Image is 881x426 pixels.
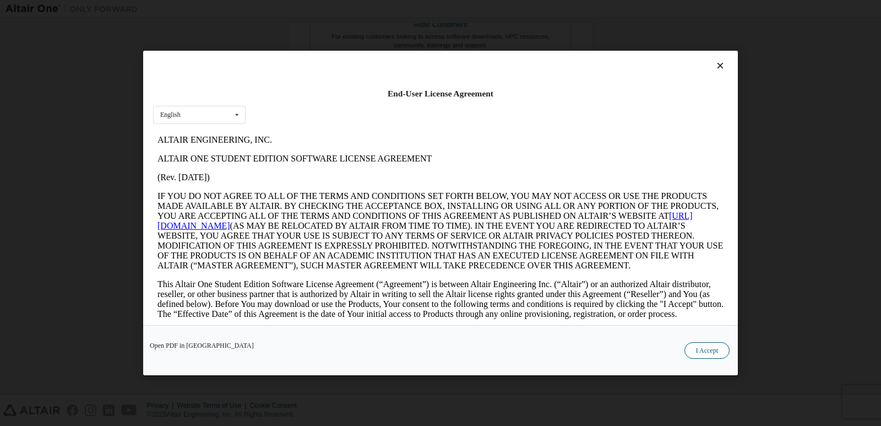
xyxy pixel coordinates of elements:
[150,342,254,349] a: Open PDF in [GEOGRAPHIC_DATA]
[4,42,570,52] p: (Rev. [DATE])
[684,342,730,359] button: I Accept
[4,61,570,140] p: IF YOU DO NOT AGREE TO ALL OF THE TERMS AND CONDITIONS SET FORTH BELOW, YOU MAY NOT ACCESS OR USE...
[4,80,540,100] a: [URL][DOMAIN_NAME]
[4,149,570,188] p: This Altair One Student Edition Software License Agreement (“Agreement”) is between Altair Engine...
[4,4,570,14] p: ALTAIR ENGINEERING, INC.
[4,23,570,33] p: ALTAIR ONE STUDENT EDITION SOFTWARE LICENSE AGREEMENT
[160,111,181,118] div: English
[153,88,728,99] div: End-User License Agreement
